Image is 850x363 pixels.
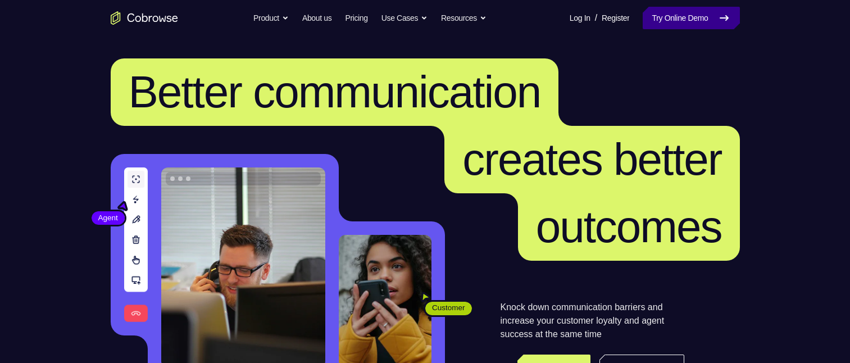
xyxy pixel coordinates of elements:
button: Product [253,7,289,29]
span: creates better [462,134,721,184]
button: Use Cases [381,7,428,29]
p: Knock down communication barriers and increase your customer loyalty and agent success at the sam... [501,301,684,341]
button: Resources [441,7,487,29]
span: Better communication [129,67,541,117]
a: Pricing [345,7,367,29]
span: outcomes [536,202,722,252]
a: About us [302,7,331,29]
a: Try Online Demo [643,7,739,29]
a: Log In [570,7,590,29]
a: Go to the home page [111,11,178,25]
span: / [595,11,597,25]
a: Register [602,7,629,29]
